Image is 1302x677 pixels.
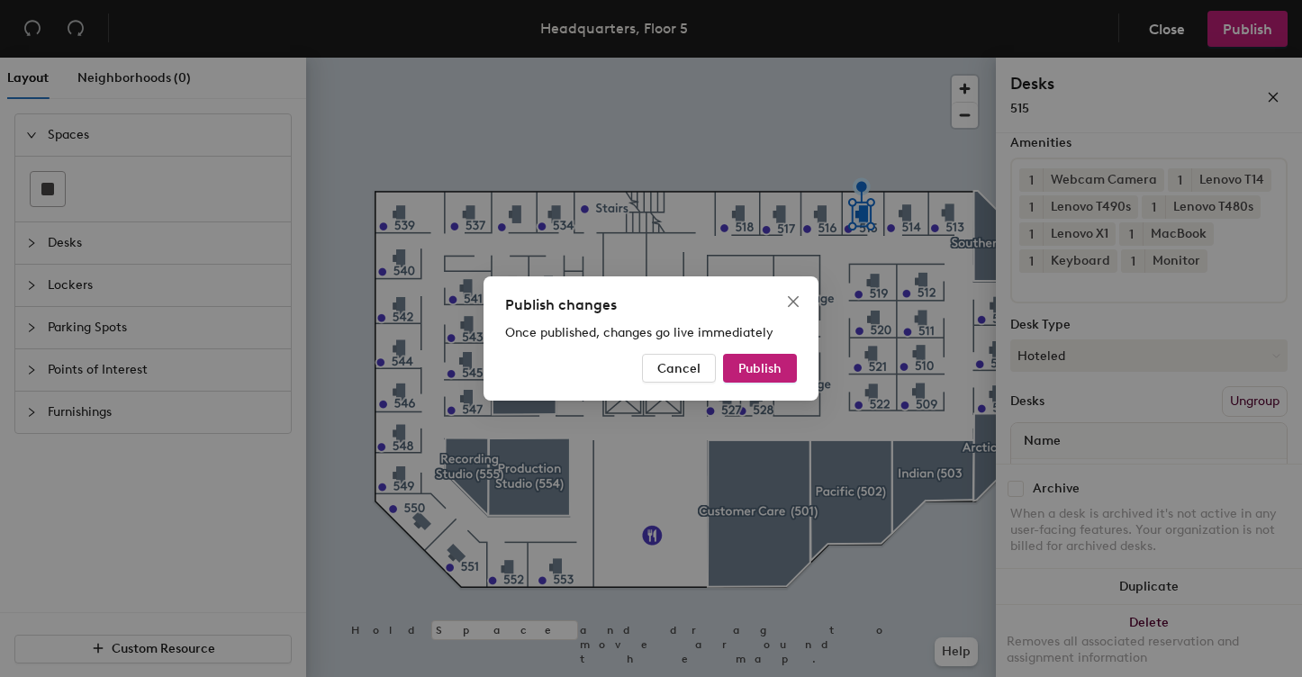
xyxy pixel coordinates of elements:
[779,287,808,316] button: Close
[642,354,716,383] button: Cancel
[786,294,800,309] span: close
[505,294,797,316] div: Publish changes
[779,294,808,309] span: Close
[723,354,797,383] button: Publish
[738,361,782,376] span: Publish
[657,361,701,376] span: Cancel
[505,325,773,340] span: Once published, changes go live immediately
